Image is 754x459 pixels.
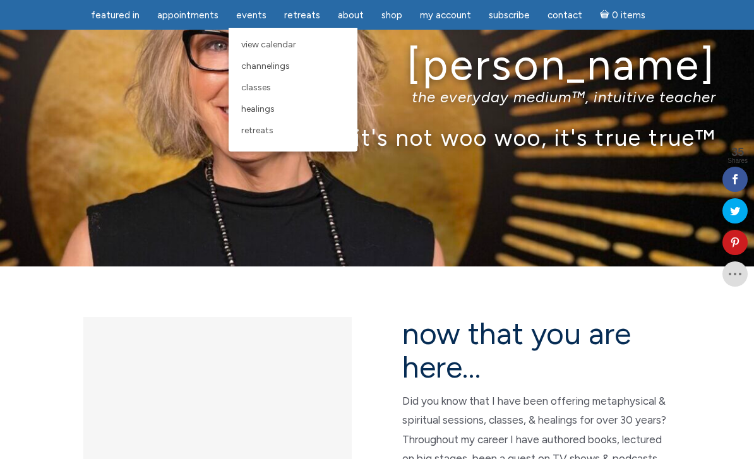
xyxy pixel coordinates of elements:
span: Events [236,9,266,21]
span: View Calendar [241,39,296,50]
a: featured in [83,3,147,28]
a: Healings [235,98,351,120]
a: Contact [540,3,590,28]
a: Retreats [277,3,328,28]
i: Cart [600,9,612,21]
a: My Account [412,3,479,28]
p: the everyday medium™, intuitive teacher [38,88,717,106]
a: Events [229,3,274,28]
span: Shop [381,9,402,21]
a: About [330,3,371,28]
span: Subscribe [489,9,530,21]
a: Cart0 items [592,2,653,28]
a: Retreats [235,120,351,141]
span: Retreats [284,9,320,21]
span: My Account [420,9,471,21]
span: Channelings [241,61,290,71]
a: Classes [235,77,351,98]
span: featured in [91,9,140,21]
span: Retreats [241,125,273,136]
span: Classes [241,82,271,93]
h2: now that you are here… [402,317,671,384]
span: About [338,9,364,21]
span: 35 [727,146,748,158]
span: Appointments [157,9,218,21]
span: Healings [241,104,275,114]
a: Subscribe [481,3,537,28]
span: Contact [548,9,582,21]
h1: [PERSON_NAME] [38,41,717,88]
a: Shop [374,3,410,28]
a: Channelings [235,56,351,77]
span: 0 items [612,11,645,20]
span: Shares [727,158,748,164]
p: it's not woo woo, it's true true™ [38,124,717,151]
a: View Calendar [235,34,351,56]
a: Appointments [150,3,226,28]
